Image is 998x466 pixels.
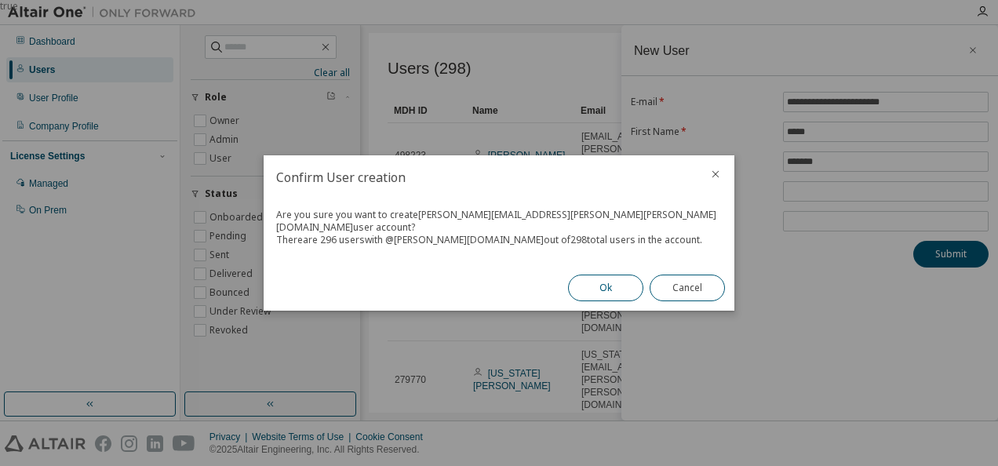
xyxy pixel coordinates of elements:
button: Cancel [650,275,725,301]
button: Ok [568,275,643,301]
h2: Confirm User creation [264,155,697,199]
button: close [709,168,722,180]
div: There are 296 users with @ [PERSON_NAME][DOMAIN_NAME] out of 298 total users in the account. [276,234,722,246]
div: Are you sure you want to create [PERSON_NAME][EMAIL_ADDRESS][PERSON_NAME][PERSON_NAME][DOMAIN_NAM... [276,209,722,234]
